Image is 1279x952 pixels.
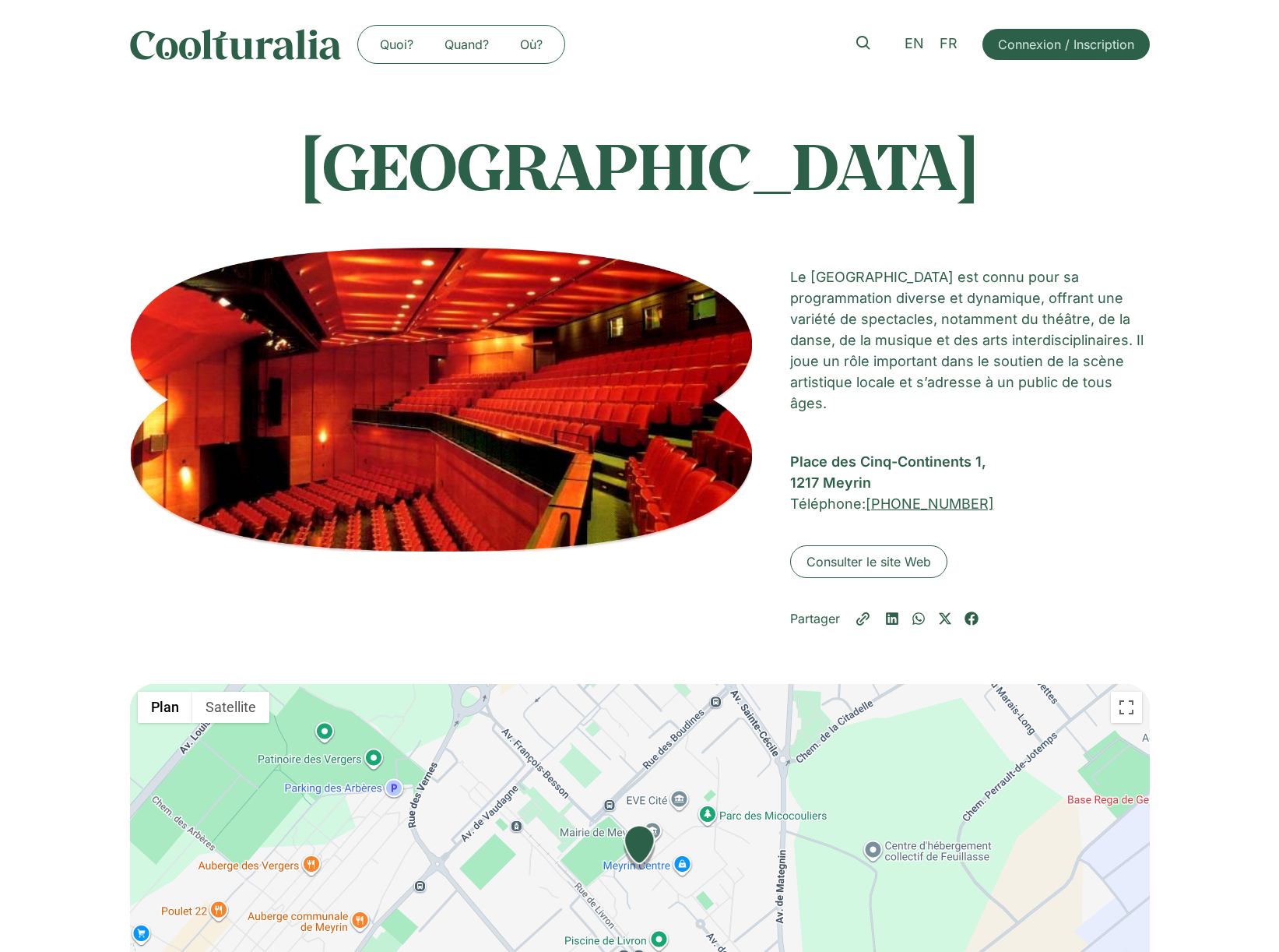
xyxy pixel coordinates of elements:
span: Consulter le site Web [806,552,931,571]
span: EN [905,36,924,52]
div: Partager sur x-twitter [938,612,952,626]
a: Quand? [429,32,504,57]
span: FR [940,36,957,52]
button: Afficher un plan de ville [138,692,192,723]
a: [PHONE_NUMBER] [866,495,994,512]
a: Connexion / Inscription [982,29,1150,60]
h1: [GEOGRAPHIC_DATA] [130,126,1150,204]
a: EN [897,33,932,55]
button: Afficher les images satellite [192,692,269,723]
div: Place des Cinq-Continents 1, 1217 Meyrin [790,451,1150,493]
a: Quoi? [364,32,429,57]
p: Partager [790,609,840,628]
a: FR [932,33,965,55]
h2: Téléphone: [790,493,1150,514]
a: Consulter le site Web [790,545,947,578]
span: Connexion / Inscription [998,35,1134,54]
a: Où? [504,32,558,57]
p: Le [GEOGRAPHIC_DATA] est connu pour sa programmation diverse et dynamique, offrant une variété de... [790,266,1150,414]
div: Place des Cinq-Continents 1, 1217 Meyrin [623,824,656,871]
div: Partager sur whatsapp [912,612,926,626]
button: Passer en plein écran [1111,692,1142,723]
div: Partager sur facebook [965,612,979,626]
nav: Menu [364,32,558,57]
div: Partager sur linkedin [885,612,899,626]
